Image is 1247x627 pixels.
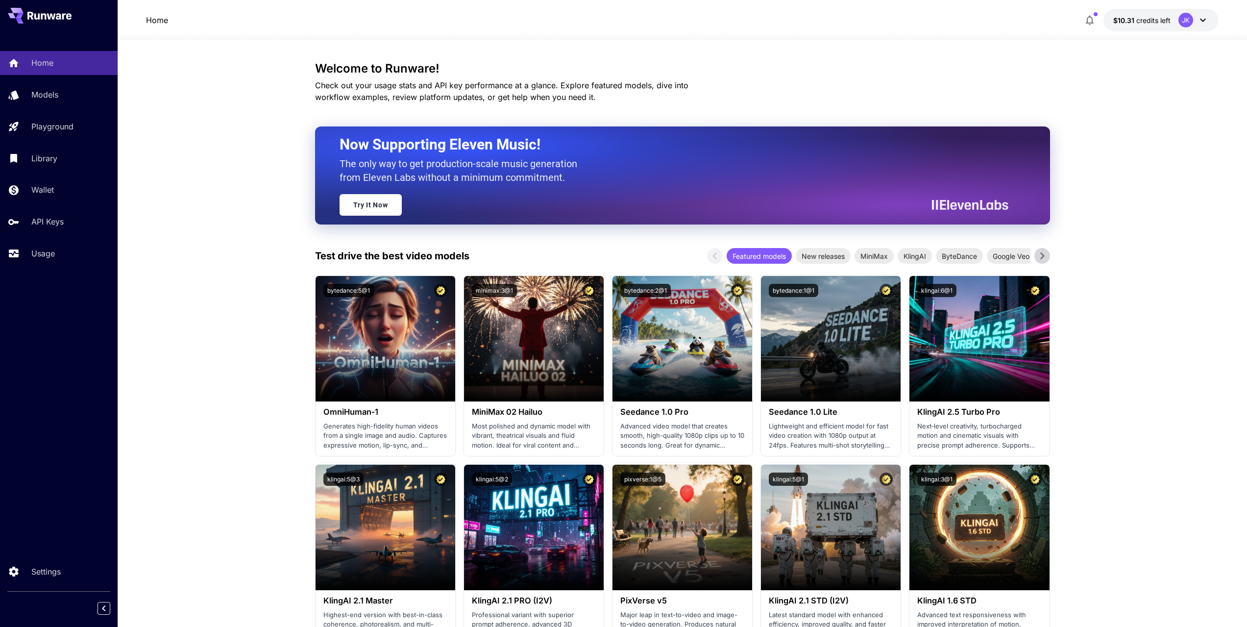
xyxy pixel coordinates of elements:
[31,184,54,196] p: Wallet
[761,276,901,401] img: alt
[434,473,447,486] button: Certified Model – Vetted for best performance and includes a commercial license.
[464,465,604,590] img: alt
[761,465,901,590] img: alt
[472,473,512,486] button: klingai:5@2
[909,276,1049,401] img: alt
[315,80,688,102] span: Check out your usage stats and API key performance at a glance. Explore featured models, dive int...
[796,248,851,264] div: New releases
[583,284,596,297] button: Certified Model – Vetted for best performance and includes a commercial license.
[727,248,792,264] div: Featured models
[472,284,517,297] button: minimax:3@1
[880,473,893,486] button: Certified Model – Vetted for best performance and includes a commercial license.
[1028,473,1042,486] button: Certified Model – Vetted for best performance and includes a commercial license.
[917,422,1041,451] p: Next‑level creativity, turbocharged motion and cinematic visuals with precise prompt adherence. S...
[917,473,956,486] button: klingai:3@1
[315,62,1050,75] h3: Welcome to Runware!
[917,596,1041,605] h3: KlingAI 1.6 STD
[316,276,455,401] img: alt
[98,602,110,615] button: Collapse sidebar
[31,89,58,100] p: Models
[769,596,893,605] h3: KlingAI 2.1 STD (I2V)
[31,152,57,164] p: Library
[731,473,744,486] button: Certified Model – Vetted for best performance and includes a commercial license.
[936,248,983,264] div: ByteDance
[146,14,168,26] nav: breadcrumb
[146,14,168,26] a: Home
[898,248,932,264] div: KlingAI
[987,248,1035,264] div: Google Veo
[917,407,1041,417] h3: KlingAI 2.5 Turbo Pro
[583,473,596,486] button: Certified Model – Vetted for best performance and includes a commercial license.
[1028,284,1042,297] button: Certified Model – Vetted for best performance and includes a commercial license.
[31,121,73,132] p: Playground
[315,249,469,263] p: Test drive the best video models
[472,422,596,451] p: Most polished and dynamic model with vibrant, theatrical visuals and fluid motion. Ideal for vira...
[620,407,744,417] h3: Seedance 1.0 Pro
[323,284,374,297] button: bytedance:5@1
[620,422,744,451] p: Advanced video model that creates smooth, high-quality 1080p clips up to 10 seconds long. Great f...
[31,248,55,259] p: Usage
[612,465,752,590] img: alt
[880,284,893,297] button: Certified Model – Vetted for best performance and includes a commercial license.
[987,251,1035,261] span: Google Veo
[855,251,894,261] span: MiniMax
[323,407,447,417] h3: OmniHuman‑1
[612,276,752,401] img: alt
[898,251,932,261] span: KlingAI
[731,284,744,297] button: Certified Model – Vetted for best performance and includes a commercial license.
[620,284,671,297] button: bytedance:2@1
[769,473,808,486] button: klingai:5@1
[855,248,894,264] div: MiniMax
[340,194,402,216] a: Try It Now
[917,284,956,297] button: klingai:6@1
[323,473,364,486] button: klingai:5@3
[472,596,596,605] h3: KlingAI 2.1 PRO (I2V)
[31,57,53,69] p: Home
[727,251,792,261] span: Featured models
[31,216,64,227] p: API Keys
[769,407,893,417] h3: Seedance 1.0 Lite
[620,596,744,605] h3: PixVerse v5
[1136,16,1171,25] span: credits left
[1113,15,1171,25] div: $10.30644
[323,596,447,605] h3: KlingAI 2.1 Master
[464,276,604,401] img: alt
[1113,16,1136,25] span: $10.31
[1178,13,1193,27] div: JK
[323,422,447,451] p: Generates high-fidelity human videos from a single image and audio. Captures expressive motion, l...
[769,422,893,451] p: Lightweight and efficient model for fast video creation with 1080p output at 24fps. Features mult...
[620,473,665,486] button: pixverse:1@5
[769,284,818,297] button: bytedance:1@1
[105,600,118,617] div: Collapse sidebar
[434,284,447,297] button: Certified Model – Vetted for best performance and includes a commercial license.
[472,407,596,417] h3: MiniMax 02 Hailuo
[316,465,455,590] img: alt
[340,157,585,184] p: The only way to get production-scale music generation from Eleven Labs without a minimum commitment.
[936,251,983,261] span: ByteDance
[796,251,851,261] span: New releases
[909,465,1049,590] img: alt
[1103,9,1219,31] button: $10.30644JK
[340,135,1001,154] h2: Now Supporting Eleven Music!
[31,566,61,577] p: Settings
